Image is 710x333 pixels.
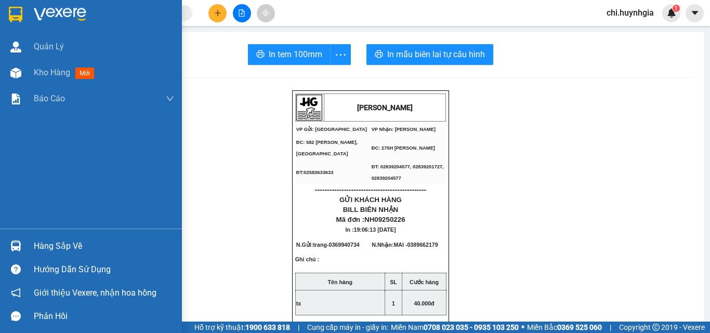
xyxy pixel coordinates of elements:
[10,94,21,104] img: solution-icon
[375,50,383,60] span: printer
[313,242,327,248] span: trang
[407,242,438,248] span: 0389662179
[34,238,174,254] div: Hàng sắp về
[34,40,64,53] span: Quản Lý
[315,185,426,194] span: ----------------------------------------------
[674,5,678,12] span: 1
[372,164,444,181] span: ĐT: 02839204577, 02839201727, 02839204577
[372,145,435,151] span: ĐC: 275H [PERSON_NAME]
[11,288,21,298] span: notification
[269,48,322,61] span: In tem 100mm
[256,50,265,60] span: printer
[393,242,438,248] span: MAI -
[527,322,602,333] span: Miền Bắc
[652,324,660,331] span: copyright
[387,48,485,61] span: In mẫu biên lai tự cấu hình
[336,216,405,223] span: Mã đơn :
[354,227,396,233] span: 19:06:13 [DATE]
[598,6,662,19] span: chi.huynhgia
[328,242,359,248] span: 0369940734
[372,127,436,132] span: VP Nhận: [PERSON_NAME]
[34,309,174,324] div: Phản hồi
[10,68,21,78] img: warehouse-icon
[262,9,269,17] span: aim
[298,322,299,333] span: |
[248,44,331,65] button: printerIn tem 100mm
[339,196,402,204] span: GỬI KHÁCH HÀNG
[11,311,21,321] span: message
[328,279,352,285] strong: Tên hàng
[667,8,676,18] img: icon-new-feature
[307,322,388,333] span: Cung cấp máy in - giấy in:
[166,95,174,103] span: down
[11,264,21,274] span: question-circle
[75,68,94,79] span: mới
[610,322,611,333] span: |
[245,323,290,331] strong: 1900 633 818
[295,256,319,271] span: Ghi chú :
[331,48,350,61] span: more
[557,323,602,331] strong: 0369 525 060
[214,9,221,17] span: plus
[257,4,275,22] button: aim
[346,227,396,233] span: In :
[296,300,301,307] span: tx
[673,5,680,12] sup: 1
[357,103,413,112] strong: [PERSON_NAME]
[10,241,21,251] img: warehouse-icon
[34,92,65,105] span: Báo cáo
[366,44,493,65] button: printerIn mẫu biên lai tự cấu hình
[296,127,367,132] span: VP Gửi: [GEOGRAPHIC_DATA]
[372,242,438,248] span: N.Nhận:
[364,216,405,223] span: NH09250226
[424,323,519,331] strong: 0708 023 035 - 0935 103 250
[10,42,21,52] img: warehouse-icon
[34,262,174,277] div: Hướng dẫn sử dụng
[327,242,360,248] span: -
[296,95,322,121] img: logo
[343,206,399,214] span: BILL BIÊN NHẬN
[296,140,358,156] span: ĐC: 582 [PERSON_NAME], [GEOGRAPHIC_DATA]
[686,4,704,22] button: caret-down
[391,322,519,333] span: Miền Nam
[238,9,245,17] span: file-add
[296,242,360,248] span: N.Gửi:
[392,300,395,307] span: 1
[414,300,434,307] span: 40.000đ
[390,279,397,285] strong: SL
[233,4,251,22] button: file-add
[690,8,700,18] span: caret-down
[9,7,22,22] img: logo-vxr
[410,279,439,285] strong: Cước hàng
[34,68,70,77] span: Kho hàng
[34,286,156,299] span: Giới thiệu Vexere, nhận hoa hồng
[296,170,334,175] span: ĐT:02583633633
[330,44,351,65] button: more
[521,325,524,329] span: ⚪️
[208,4,227,22] button: plus
[194,322,290,333] span: Hỗ trợ kỹ thuật:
